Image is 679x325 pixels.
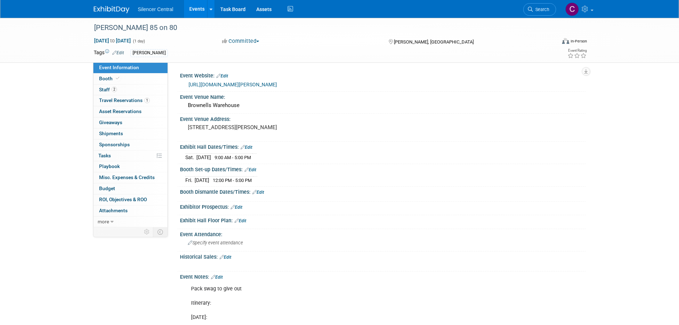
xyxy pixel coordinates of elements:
[211,275,223,280] a: Edit
[94,49,124,57] td: Tags
[562,38,569,44] img: Format-Inperson.png
[196,154,211,161] td: [DATE]
[565,2,579,16] img: Cade Cox
[245,167,256,172] a: Edit
[92,21,545,34] div: [PERSON_NAME] 85 on 80
[185,154,196,161] td: Sat.
[130,49,168,57] div: [PERSON_NAME]
[180,114,586,123] div: Event Venue Address:
[93,205,168,216] a: Attachments
[93,117,168,128] a: Giveaways
[99,174,155,180] span: Misc. Expenses & Credits
[141,227,153,237] td: Personalize Event Tab Strip
[180,70,586,80] div: Event Website:
[116,76,119,80] i: Booth reservation complete
[185,176,195,184] td: Fri.
[523,3,556,16] a: Search
[252,190,264,195] a: Edit
[180,215,586,224] div: Exhibit Hall Floor Plan:
[570,39,587,44] div: In-Person
[180,142,586,151] div: Exhibit Hall Dates/Times:
[93,73,168,84] a: Booth
[99,186,115,191] span: Budget
[185,100,580,111] div: Brownells Warehouse
[93,95,168,106] a: Travel Reservations1
[215,155,251,160] span: 9:00 AM - 5:00 PM
[189,82,277,87] a: [URL][DOMAIN_NAME][PERSON_NAME]
[112,50,124,55] a: Edit
[93,151,168,161] a: Tasks
[99,142,130,147] span: Sponsorships
[93,183,168,194] a: Budget
[93,194,168,205] a: ROI, Objectives & ROO
[93,106,168,117] a: Asset Reservations
[180,92,586,101] div: Event Venue Name:
[188,124,341,131] pre: [STREET_ADDRESS][PERSON_NAME]
[93,139,168,150] a: Sponsorships
[188,240,243,245] span: Specify event attendance
[231,205,242,210] a: Edit
[99,76,121,81] span: Booth
[220,37,262,45] button: Committed
[180,202,586,211] div: Exhibitor Prospectus:
[99,197,147,202] span: ROI, Objectives & ROO
[153,227,168,237] td: Toggle Event Tabs
[394,39,474,45] span: [PERSON_NAME], [GEOGRAPHIC_DATA]
[99,131,123,136] span: Shipments
[514,37,587,48] div: Event Format
[216,73,228,78] a: Edit
[567,49,587,52] div: Event Rating
[99,65,139,70] span: Event Information
[213,178,252,183] span: 12:00 PM - 5:00 PM
[220,255,231,260] a: Edit
[93,128,168,139] a: Shipments
[180,187,586,196] div: Booth Dismantle Dates/Times:
[99,108,142,114] span: Asset Reservations
[99,97,150,103] span: Travel Reservations
[109,38,116,44] span: to
[241,145,252,150] a: Edit
[94,6,129,13] img: ExhibitDay
[132,39,145,44] span: (1 day)
[180,252,586,261] div: Historical Sales:
[93,217,168,227] a: more
[180,164,586,173] div: Booth Set-up Dates/Times:
[98,153,111,158] span: Tasks
[180,271,586,281] div: Event Notes:
[93,172,168,183] a: Misc. Expenses & Credits
[112,87,117,92] span: 2
[138,6,174,12] span: Silencer Central
[99,87,117,92] span: Staff
[99,120,122,125] span: Giveaways
[99,208,128,213] span: Attachments
[180,229,586,238] div: Event Attendance:
[99,163,120,169] span: Playbook
[94,37,131,44] span: [DATE] [DATE]
[93,161,168,172] a: Playbook
[93,62,168,73] a: Event Information
[93,85,168,95] a: Staff2
[144,98,150,103] span: 1
[195,176,209,184] td: [DATE]
[98,219,109,224] span: more
[533,7,549,12] span: Search
[235,218,246,223] a: Edit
